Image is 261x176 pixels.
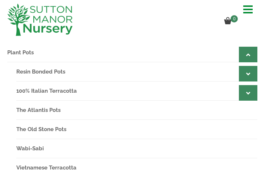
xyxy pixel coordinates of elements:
a: The Old Stone Pots [16,120,257,139]
a: Wabi-Sabi [16,139,257,158]
a: 0 [224,18,240,25]
img: newlogo.png [7,4,72,36]
a: Resin Bonded Pots [16,62,257,81]
a: Plant Pots [7,43,257,62]
a: 100% Italian Terracotta [16,81,257,101]
a: The Atlantis Pots [16,101,257,120]
span: 0 [231,15,238,22]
